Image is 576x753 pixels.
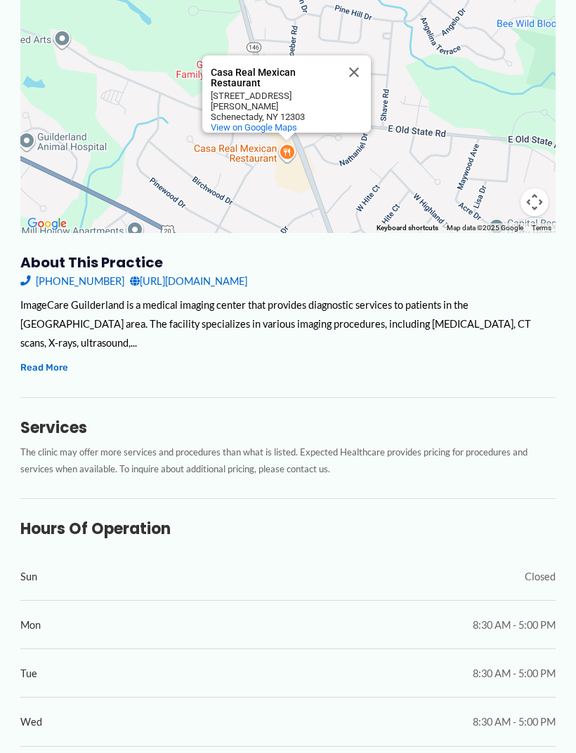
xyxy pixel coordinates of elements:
[20,272,124,291] a: [PHONE_NUMBER]
[20,712,42,731] span: Wed
[20,253,556,272] h3: About this practice
[473,712,556,731] span: 8:30 AM - 5:00 PM
[377,223,438,233] button: Keyboard shortcuts
[20,295,556,352] div: ImageCare Guilderland is a medical imaging center that provides diagnostic services to patients i...
[473,615,556,634] span: 8:30 AM - 5:00 PM
[521,188,549,216] button: Map camera controls
[130,272,247,291] a: [URL][DOMAIN_NAME]
[20,664,37,683] span: Tue
[211,67,337,88] div: Casa Real Mexican Restaurant
[473,664,556,683] span: 8:30 AM - 5:00 PM
[20,615,41,634] span: Mon
[24,215,70,233] a: Open this area in Google Maps (opens a new window)
[211,91,337,112] div: [STREET_ADDRESS][PERSON_NAME]
[337,55,371,89] button: Close
[20,359,68,375] button: Read More
[20,519,556,539] h3: Hours of Operation
[20,418,556,438] h3: Services
[211,122,297,133] a: View on Google Maps
[211,112,337,122] div: Schenectady, NY 12303
[20,444,556,478] p: The clinic may offer more services and procedures than what is listed. Expected Healthcare provid...
[20,567,37,586] span: Sun
[525,567,556,586] span: Closed
[447,224,523,232] span: Map data ©2025 Google
[532,224,551,232] a: Terms (opens in new tab)
[202,55,371,133] div: Casa Real Mexican Restaurant
[24,215,70,233] img: Google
